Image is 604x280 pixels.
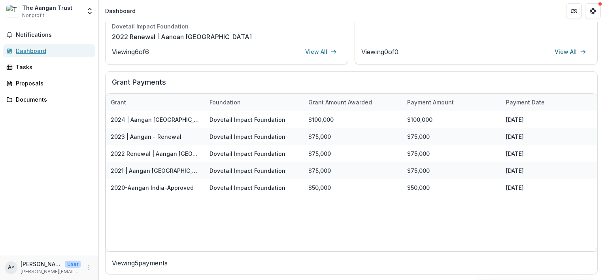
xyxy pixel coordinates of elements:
div: Proposals [16,79,89,87]
p: Dovetail Impact Foundation [210,183,285,192]
div: Grant amount awarded [304,94,402,111]
button: Notifications [3,28,95,41]
a: 2022 Renewal | Aangan [GEOGRAPHIC_DATA] [112,32,252,42]
div: $50,000 [304,179,402,196]
p: Dovetail Impact Foundation [210,132,285,141]
p: Dovetail Impact Foundation [210,149,285,158]
a: Dashboard [3,44,95,57]
button: Partners [566,3,582,19]
div: Payment Amount [402,94,501,111]
p: Viewing 5 payments [112,258,591,268]
div: Foundation [205,94,304,111]
a: 2022 Renewal | Aangan [GEOGRAPHIC_DATA] [111,150,235,157]
div: [DATE] [501,111,600,128]
a: Proposals [3,77,95,90]
a: 2024 | Aangan [GEOGRAPHIC_DATA] - Renewal [111,116,240,123]
div: Grant [106,94,205,111]
div: Payment Amount [402,98,459,106]
button: Get Help [585,3,601,19]
div: Grant [106,98,131,106]
div: Payment date [501,94,600,111]
p: Viewing 6 of 6 [112,47,149,57]
a: Tasks [3,61,95,74]
div: Dashboard [105,7,136,15]
button: More [84,263,94,272]
span: Notifications [16,32,92,38]
div: $75,000 [304,162,402,179]
div: [DATE] [501,145,600,162]
div: [DATE] [501,179,600,196]
div: $75,000 [402,145,501,162]
p: [PERSON_NAME] <[PERSON_NAME][EMAIL_ADDRESS][DOMAIN_NAME]> <[PERSON_NAME][EMAIL_ADDRESS][DOMAIN_NA... [21,260,62,268]
div: Dashboard [16,47,89,55]
div: $75,000 [402,128,501,145]
a: 2023 | Aangan - Renewal [111,133,181,140]
div: Atiya Bose <atiya@aanganindia.org> <atiya@aanganindia.org> [8,265,15,270]
div: Grant amount awarded [304,98,377,106]
p: [PERSON_NAME][EMAIL_ADDRESS][DOMAIN_NAME] [21,268,81,275]
div: [DATE] [501,128,600,145]
div: Payment date [501,98,549,106]
div: $75,000 [304,128,402,145]
p: Dovetail Impact Foundation [210,166,285,175]
span: Nonprofit [22,12,44,19]
p: Viewing 0 of 0 [361,47,398,57]
img: The Aangan Trust [6,5,19,17]
p: User [65,261,81,268]
div: Tasks [16,63,89,71]
div: $100,000 [402,111,501,128]
div: $75,000 [402,162,501,179]
a: Documents [3,93,95,106]
div: The Aangan Trust [22,4,72,12]
a: 2020-Aangan India-Approved [111,184,194,191]
div: $50,000 [402,179,501,196]
div: Documents [16,95,89,104]
div: $100,000 [304,111,402,128]
a: 2021 | Aangan [GEOGRAPHIC_DATA] - Renewal [111,167,238,174]
nav: breadcrumb [102,5,139,17]
p: Dovetail Impact Foundation [210,115,285,124]
div: $75,000 [304,145,402,162]
a: View All [550,45,591,58]
div: Foundation [205,98,245,106]
h2: Grant Payments [112,78,591,93]
div: [DATE] [501,162,600,179]
button: Open entity switcher [84,3,95,19]
a: View All [300,45,342,58]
